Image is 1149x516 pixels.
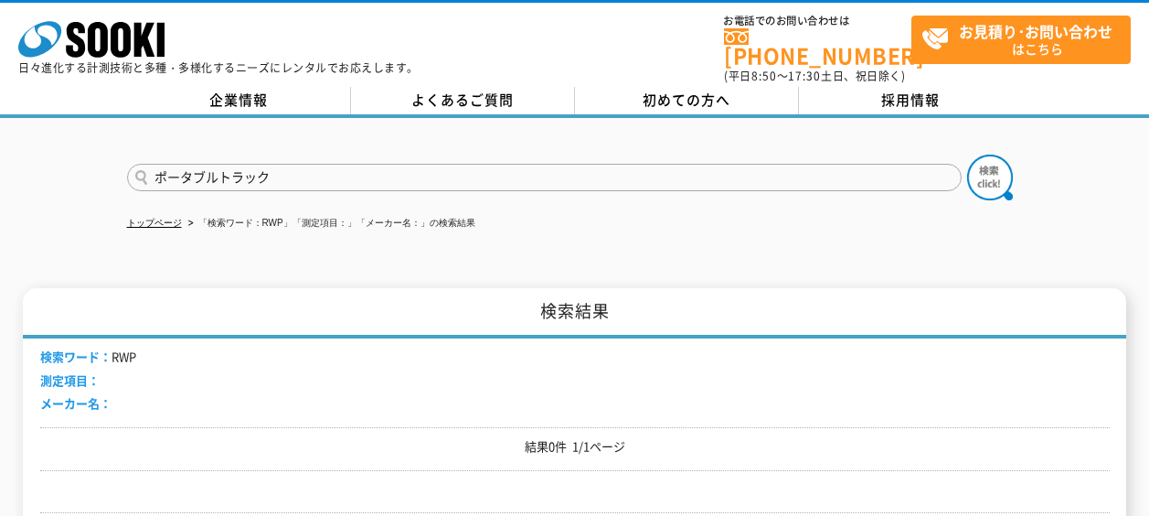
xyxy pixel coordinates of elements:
[40,348,136,367] li: RWP
[40,394,112,412] span: メーカー名：
[185,214,475,233] li: 「検索ワード：RWP」「測定項目：」「メーカー名：」の検索結果
[575,87,799,114] a: 初めての方へ
[911,16,1131,64] a: お見積り･お問い合わせはこちら
[643,90,730,110] span: 初めての方へ
[127,87,351,114] a: 企業情報
[724,68,905,84] span: (平日 ～ 土日、祝日除く)
[724,16,911,27] span: お電話でのお問い合わせは
[788,68,821,84] span: 17:30
[127,218,182,228] a: トップページ
[751,68,777,84] span: 8:50
[921,16,1130,62] span: はこちら
[40,371,100,389] span: 測定項目：
[959,20,1112,42] strong: お見積り･お問い合わせ
[724,28,911,66] a: [PHONE_NUMBER]
[967,155,1013,200] img: btn_search.png
[799,87,1023,114] a: 採用情報
[18,62,419,73] p: 日々進化する計測技術と多種・多様化するニーズにレンタルでお応えします。
[127,164,962,191] input: 商品名、型式、NETIS番号を入力してください
[40,437,1110,457] p: 結果0件 1/1ページ
[351,87,575,114] a: よくあるご質問
[40,348,112,365] span: 検索ワード：
[23,288,1126,339] h1: 検索結果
